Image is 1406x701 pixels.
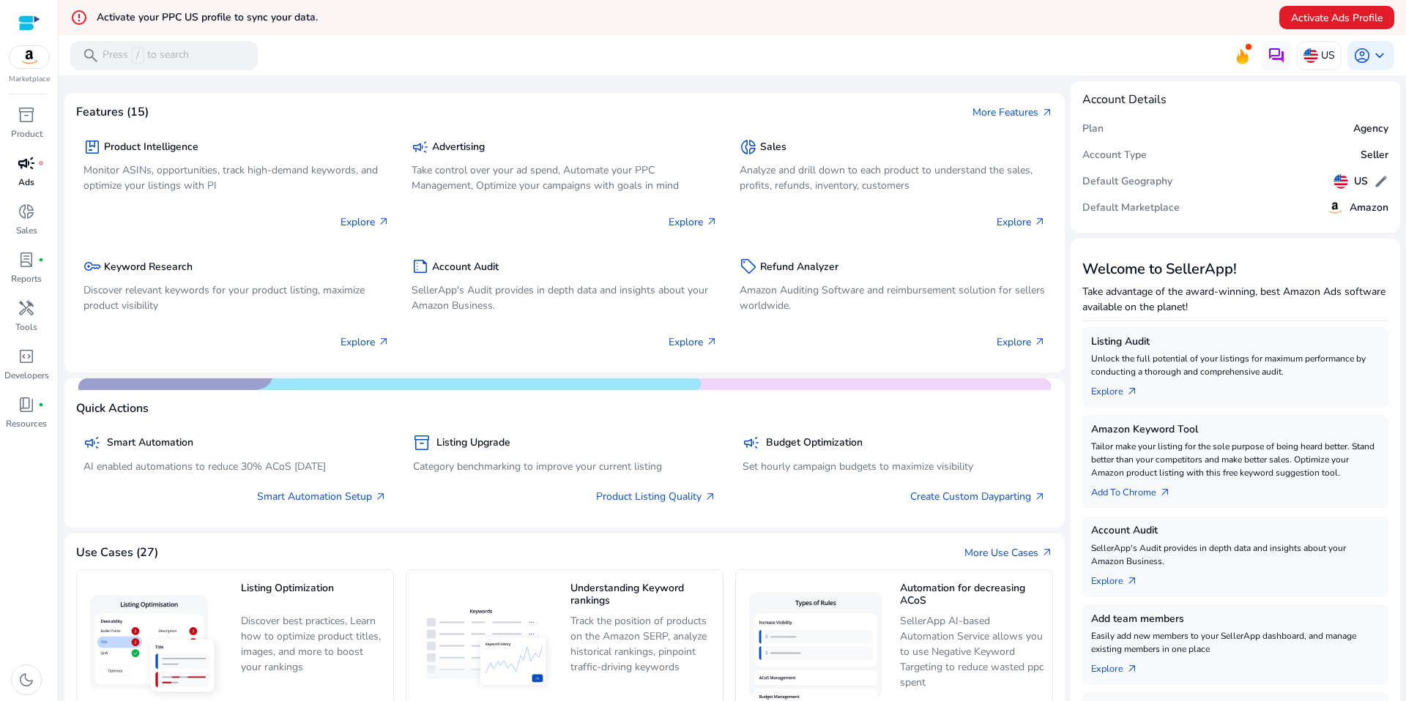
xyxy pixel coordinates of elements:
span: arrow_outward [1034,336,1046,348]
p: Set hourly campaign budgets to maximize visibility [743,459,1046,474]
p: Amazon Auditing Software and reimbursement solution for sellers worldwide. [740,282,1046,313]
h5: Understanding Keyword rankings [570,582,715,608]
span: summarize [412,258,429,275]
a: Explorearrow_outward [1091,378,1150,399]
h5: Listing Optimization [241,582,386,608]
p: US [1321,42,1335,68]
p: Explore [669,214,718,230]
p: Reports [11,272,42,285]
span: arrow_outward [704,491,716,503]
a: Smart Automation Setup [257,489,387,504]
p: Easily add new members to your SellerApp dashboard, and manage existing members in one place [1091,629,1380,656]
span: arrow_outward [375,491,387,503]
p: Resources [6,417,47,430]
p: Discover relevant keywords for your product listing, maximize product visibility [83,282,390,313]
h5: Budget Optimization [766,437,863,449]
h5: Smart Automation [107,437,193,449]
h5: Advertising [432,141,485,154]
h5: Account Audit [1091,525,1380,537]
img: Understanding Keyword rankings [414,598,559,698]
span: arrow_outward [1126,575,1138,587]
p: SellerApp AI-based Automation Service allows you to use Negative Keyword Targeting to reduce wast... [900,613,1045,690]
span: arrow_outward [1041,107,1053,119]
p: Sales [16,224,37,237]
p: Analyze and drill down to each product to understand the sales, profits, refunds, inventory, cust... [740,162,1046,193]
span: package [83,138,101,156]
p: AI enabled automations to reduce 30% ACoS [DATE] [83,459,387,474]
span: book_4 [18,396,35,413]
h5: Sales [760,141,786,154]
span: / [131,48,144,64]
img: us.svg [1303,48,1318,63]
h5: Automation for decreasing ACoS [900,582,1045,608]
p: Take control over your ad spend, Automate your PPC Management, Optimize your campaigns with goals... [412,162,718,193]
p: Explore [669,334,718,350]
p: Category benchmarking to improve your current listing [413,459,716,474]
h4: Quick Actions [76,402,149,416]
span: fiber_manual_record [38,257,44,263]
span: dark_mode [18,671,35,689]
h5: Amazon Keyword Tool [1091,424,1380,436]
span: keyboard_arrow_down [1371,47,1388,64]
h4: Use Cases (27) [76,546,158,560]
span: campaign [18,154,35,172]
button: Activate Ads Profile [1279,6,1394,29]
p: Track the position of products on the Amazon SERP, analyze historical rankings, pinpoint traffic-... [570,613,715,675]
h5: Amazon [1350,202,1388,214]
span: search [82,47,100,64]
span: donut_small [740,138,757,156]
p: Marketplace [9,74,50,85]
p: SellerApp's Audit provides in depth data and insights about your Amazon Business. [412,282,718,313]
p: Product [11,127,42,140]
span: fiber_manual_record [38,402,44,408]
p: Explore [341,334,390,350]
h5: Agency [1353,123,1388,135]
a: More Use Casesarrow_outward [964,545,1053,561]
p: SellerApp's Audit provides in depth data and insights about your Amazon Business. [1091,541,1380,568]
p: Press to search [103,48,189,64]
p: Tailor make your listing for the sole purpose of being heard better. Stand better than your compe... [1091,440,1380,479]
p: Discover best practices, Learn how to optimize product titles, images, and more to boost your ran... [241,613,386,675]
span: account_circle [1353,47,1371,64]
span: Activate Ads Profile [1291,10,1383,26]
span: campaign [83,434,101,451]
p: Monitor ASINs, opportunities, track high-demand keywords, and optimize your listings with PI [83,162,390,193]
a: Create Custom Dayparting [910,489,1046,504]
span: lab_profile [18,251,35,269]
a: Explorearrow_outward [1091,656,1150,676]
p: Explore [997,214,1046,230]
p: Tools [15,320,37,334]
span: arrow_outward [706,216,718,228]
h5: Keyword Research [104,261,193,274]
h5: Default Marketplace [1082,202,1180,214]
span: inventory_2 [413,434,431,451]
p: Unlock the full potential of your listings for maximum performance by conducting a thorough and c... [1091,352,1380,378]
span: arrow_outward [1159,487,1171,498]
span: inventory_2 [18,106,35,124]
img: amazon.svg [1326,199,1344,217]
p: Ads [18,176,34,189]
span: arrow_outward [1041,547,1053,558]
a: Product Listing Quality [596,489,716,504]
h5: Refund Analyzer [760,261,838,274]
span: code_blocks [18,348,35,365]
h5: Account Audit [432,261,499,274]
h3: Welcome to SellerApp! [1082,260,1388,278]
h5: Account Type [1082,149,1147,162]
span: sell [740,258,757,275]
span: edit [1374,174,1388,189]
span: donut_small [18,203,35,220]
span: arrow_outward [706,336,718,348]
span: campaign [412,138,429,156]
h5: Listing Upgrade [436,437,510,449]
h5: Listing Audit [1091,336,1380,348]
h5: US [1354,176,1368,188]
h4: Features (15) [76,105,149,119]
img: us.svg [1334,174,1348,189]
img: amazon.svg [10,46,49,68]
p: Developers [4,369,49,382]
a: More Featuresarrow_outward [972,105,1053,120]
span: fiber_manual_record [38,160,44,166]
h5: Product Intelligence [104,141,198,154]
span: arrow_outward [1034,216,1046,228]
